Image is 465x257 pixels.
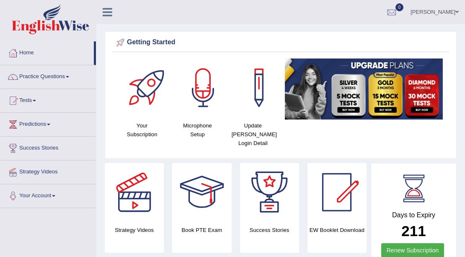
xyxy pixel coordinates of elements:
h4: Book PTE Exam [172,226,231,234]
h4: Days to Expiry [380,211,447,219]
span: 0 [395,3,404,11]
h4: Strategy Videos [105,226,164,234]
h4: Microphone Setup [174,121,221,139]
a: Success Stories [0,137,96,158]
a: Practice Questions [0,65,96,86]
h4: Success Stories [240,226,299,234]
img: small5.jpg [285,59,443,120]
h4: Update [PERSON_NAME] Login Detail [230,121,276,148]
a: Home [0,41,94,62]
a: Your Account [0,184,96,205]
a: Tests [0,89,96,110]
h4: EW Booklet Download [307,226,367,234]
a: Predictions [0,113,96,134]
a: Strategy Videos [0,160,96,181]
div: Getting Started [114,36,447,49]
h4: Your Subscription [119,121,165,139]
b: 211 [401,223,426,239]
